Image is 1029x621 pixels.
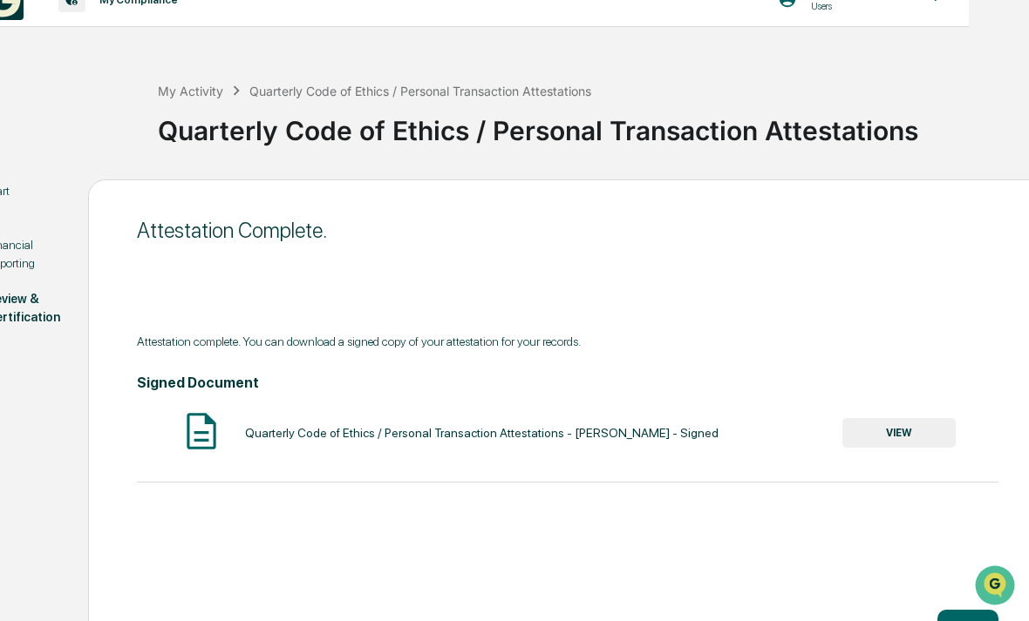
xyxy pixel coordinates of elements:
[35,219,112,237] span: Preclearance
[158,84,223,98] div: My Activity
[842,418,956,448] button: VIEW
[174,295,211,308] span: Pylon
[158,101,960,146] div: Quarterly Code of Ethics / Personal Transaction Attestations
[180,409,223,453] img: Document Icon
[137,375,998,391] h4: Signed Document
[296,138,317,159] button: Start new chat
[17,37,317,64] p: How can we help?
[249,84,591,98] div: Quarterly Code of Ethics / Personal Transaction Attestations
[17,221,31,235] div: 🖐️
[245,426,719,440] div: Quarterly Code of Ethics / Personal Transaction Attestations - [PERSON_NAME] - Signed
[59,133,286,151] div: Start new chat
[137,334,998,348] div: Attestation complete. You can download a signed copy of your attestation for your records.
[119,213,223,244] a: 🗄️Attestations
[144,219,216,237] span: Attestations
[123,294,211,308] a: Powered byPylon
[10,246,117,277] a: 🔎Data Lookup
[35,253,110,270] span: Data Lookup
[126,221,140,235] div: 🗄️
[10,213,119,244] a: 🖐️Preclearance
[137,218,998,243] div: Attestation Complete.
[59,151,221,165] div: We're available if you need us!
[973,564,1020,611] iframe: Open customer support
[17,133,49,165] img: 1746055101610-c473b297-6a78-478c-a979-82029cc54cd1
[17,254,31,268] div: 🔎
